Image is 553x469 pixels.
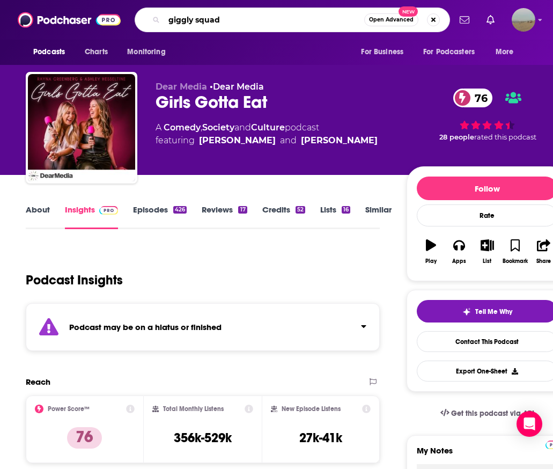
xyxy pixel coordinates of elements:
[26,303,380,351] section: Click to expand status details
[425,258,437,265] div: Play
[280,134,297,147] span: and
[210,82,264,92] span: •
[238,206,247,214] div: 17
[199,134,276,147] div: [PERSON_NAME]
[251,122,285,133] a: Culture
[213,82,264,92] a: Dear Media
[473,232,501,271] button: List
[452,258,466,265] div: Apps
[135,8,450,32] div: Search podcasts, credits, & more...
[120,42,179,62] button: open menu
[28,74,135,181] img: Girls Gotta Eat
[282,405,341,413] h2: New Episode Listens
[342,206,350,214] div: 16
[127,45,165,60] span: Monitoring
[512,8,535,32] span: Logged in as shenderson
[26,42,79,62] button: open menu
[483,258,491,265] div: List
[26,204,50,229] a: About
[365,204,392,229] a: Similar
[439,133,474,141] span: 28 people
[455,11,474,29] a: Show notifications dropdown
[423,45,475,60] span: For Podcasters
[85,45,108,60] span: Charts
[451,409,534,418] span: Get this podcast via API
[174,430,232,446] h3: 356k-529k
[201,122,202,133] span: ,
[156,121,378,147] div: A podcast
[369,17,414,23] span: Open Advanced
[475,307,512,316] span: Tell Me Why
[262,204,305,229] a: Credits52
[517,411,542,437] div: Open Intercom Messenger
[503,258,528,265] div: Bookmark
[18,10,121,30] img: Podchaser - Follow, Share and Rate Podcasts
[48,405,90,413] h2: Power Score™
[301,134,378,147] div: [PERSON_NAME]
[399,6,418,17] span: New
[512,8,535,32] button: Show profile menu
[164,122,201,133] a: Comedy
[78,42,114,62] a: Charts
[173,206,187,214] div: 426
[320,204,350,229] a: Lists16
[462,307,471,316] img: tell me why sparkle
[417,232,445,271] button: Play
[202,204,247,229] a: Reviews17
[296,206,305,214] div: 52
[163,405,224,413] h2: Total Monthly Listens
[69,322,222,332] strong: Podcast may be on a hiatus or finished
[65,204,118,229] a: InsightsPodchaser Pro
[512,8,535,32] img: User Profile
[156,134,378,147] span: featuring
[202,122,234,133] a: Society
[464,89,493,107] span: 76
[26,272,123,288] h1: Podcast Insights
[26,377,50,387] h2: Reach
[445,232,473,271] button: Apps
[234,122,251,133] span: and
[361,45,403,60] span: For Business
[432,400,543,427] a: Get this podcast via API
[364,13,418,26] button: Open AdvancedNew
[536,258,551,265] div: Share
[33,45,65,60] span: Podcasts
[482,11,499,29] a: Show notifications dropdown
[488,42,527,62] button: open menu
[156,82,207,92] span: Dear Media
[453,89,493,107] a: 76
[416,42,490,62] button: open menu
[299,430,342,446] h3: 27k-41k
[67,427,102,449] p: 76
[353,42,417,62] button: open menu
[133,204,187,229] a: Episodes426
[474,133,536,141] span: rated this podcast
[496,45,514,60] span: More
[99,206,118,215] img: Podchaser Pro
[502,232,529,271] button: Bookmark
[164,11,364,28] input: Search podcasts, credits, & more...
